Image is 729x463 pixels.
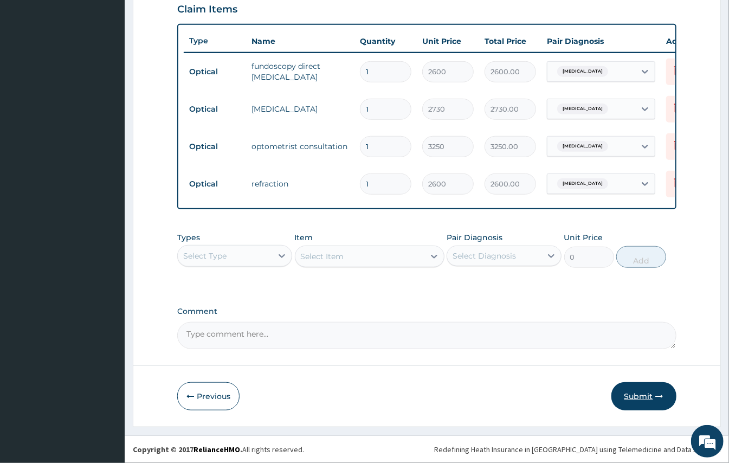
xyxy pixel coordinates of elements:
button: Add [616,246,666,268]
label: Unit Price [564,232,603,243]
td: refraction [246,173,354,195]
td: Optical [184,99,246,119]
td: Optical [184,137,246,157]
th: Total Price [479,30,541,52]
h3: Claim Items [177,4,237,16]
label: Pair Diagnosis [447,232,502,243]
textarea: Type your message and hit 'Enter' [5,296,207,334]
span: [MEDICAL_DATA] [557,104,608,114]
th: Type [184,31,246,51]
footer: All rights reserved. [125,435,729,463]
th: Unit Price [417,30,479,52]
button: Submit [611,382,676,410]
span: [MEDICAL_DATA] [557,66,608,77]
span: We're online! [63,137,150,246]
label: Comment [177,307,676,316]
td: fundoscopy direct [MEDICAL_DATA] [246,55,354,88]
img: d_794563401_company_1708531726252_794563401 [20,54,44,81]
span: [MEDICAL_DATA] [557,141,608,152]
div: Select Diagnosis [453,250,516,261]
label: Item [295,232,313,243]
button: Previous [177,382,240,410]
th: Quantity [354,30,417,52]
th: Name [246,30,354,52]
label: Types [177,233,200,242]
td: Optical [184,62,246,82]
strong: Copyright © 2017 . [133,445,242,454]
th: Actions [661,30,715,52]
th: Pair Diagnosis [541,30,661,52]
div: Select Type [183,250,227,261]
td: optometrist consultation [246,136,354,157]
td: [MEDICAL_DATA] [246,98,354,120]
div: Minimize live chat window [178,5,204,31]
td: Optical [184,174,246,194]
a: RelianceHMO [193,445,240,454]
div: Chat with us now [56,61,182,75]
span: [MEDICAL_DATA] [557,178,608,189]
div: Redefining Heath Insurance in [GEOGRAPHIC_DATA] using Telemedicine and Data Science! [434,444,721,455]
